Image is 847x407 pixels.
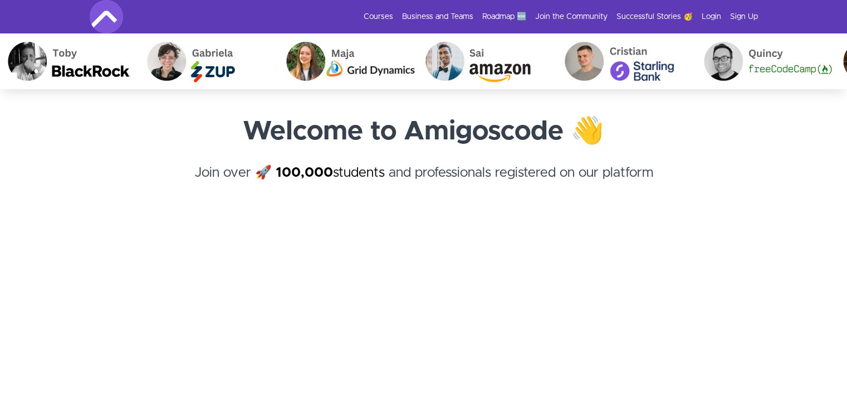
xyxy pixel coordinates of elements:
[404,33,543,89] img: Sai
[616,11,693,22] a: Successful Stories 🥳
[276,166,385,180] a: 100,000students
[535,11,608,22] a: Join the Community
[90,163,758,203] h4: Join over 🚀 and professionals registered on our platform
[482,11,526,22] a: Roadmap 🆕
[730,11,758,22] a: Sign Up
[276,166,333,180] strong: 100,000
[702,11,721,22] a: Login
[543,33,682,89] img: Cristian
[265,33,404,89] img: Maja
[682,33,821,89] img: Quincy
[364,11,393,22] a: Courses
[125,33,265,89] img: Gabriela
[402,11,473,22] a: Business and Teams
[243,118,604,145] strong: Welcome to Amigoscode 👋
